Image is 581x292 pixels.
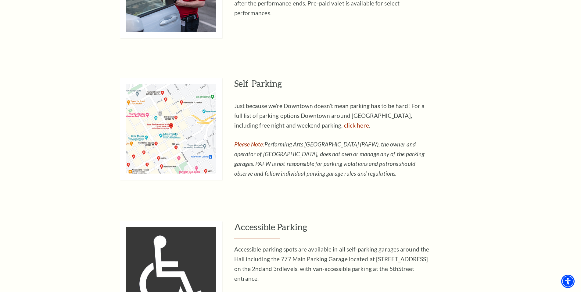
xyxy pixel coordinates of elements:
h3: Accessible Parking [234,221,480,238]
sup: th [393,265,398,272]
sup: rd [277,265,282,272]
div: Accessibility Menu [561,275,575,288]
img: Self-Parking [120,78,222,180]
sup: nd [255,265,262,272]
p: Accessible parking spots are available in all self-parking garages around the Hall including the ... [234,245,432,283]
span: Please Note: [234,141,264,148]
h3: Self-Parking [234,78,480,95]
p: Just because we’re Downtown doesn’t mean parking has to be hard! For a full list of parking optio... [234,101,432,130]
a: For a full list of parking options Downtown around Sundance Square, including free night and week... [344,122,369,129]
em: Performing Arts [GEOGRAPHIC_DATA] (PAFW), the owner and operator of [GEOGRAPHIC_DATA], does not o... [234,141,425,177]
